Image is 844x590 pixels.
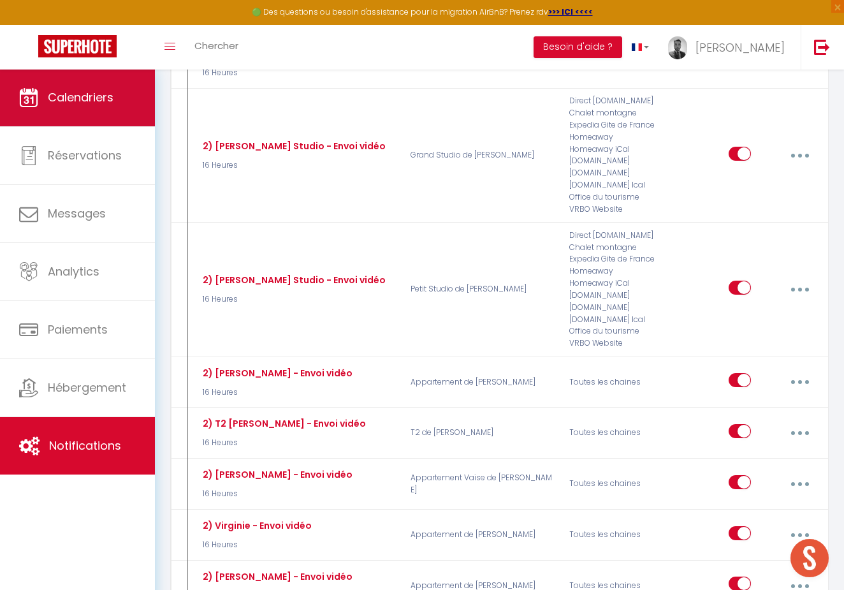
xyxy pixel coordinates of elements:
[49,438,121,454] span: Notifications
[200,468,353,482] div: 2) [PERSON_NAME] - Envoi vidéo
[402,364,561,401] p: Appartement de [PERSON_NAME]
[200,273,386,287] div: 2) [PERSON_NAME] Studio - Envoi vidéo
[200,539,312,551] p: 16 Heures
[534,36,622,58] button: Besoin d'aide ?
[200,293,386,306] p: 16 Heures
[200,387,353,399] p: 16 Heures
[561,95,667,215] div: Direct [DOMAIN_NAME] Chalet montagne Expedia Gite de France Homeaway Homeaway iCal [DOMAIN_NAME] ...
[200,67,316,79] p: 16 Heures
[200,366,353,380] div: 2) [PERSON_NAME] - Envoi vidéo
[48,380,126,395] span: Hébergement
[200,139,386,153] div: 2) [PERSON_NAME] Studio - Envoi vidéo
[200,519,312,533] div: 2) Virginie - Envoi vidéo
[194,39,238,52] span: Chercher
[561,415,667,452] div: Toutes les chaines
[48,205,106,221] span: Messages
[48,263,99,279] span: Analytics
[402,466,561,503] p: Appartement Vaise de [PERSON_NAME]
[658,25,801,70] a: ... [PERSON_NAME]
[200,570,353,584] div: 2) [PERSON_NAME] - Envoi vidéo
[48,321,108,337] span: Paiements
[561,364,667,401] div: Toutes les chaines
[402,415,561,452] p: T2 de [PERSON_NAME]
[48,89,113,105] span: Calendriers
[402,95,561,215] p: Grand Studio de [PERSON_NAME]
[790,539,829,577] div: Ouvrir le chat
[561,466,667,503] div: Toutes les chaines
[668,36,687,59] img: ...
[561,230,667,350] div: Direct [DOMAIN_NAME] Chalet montagne Expedia Gite de France Homeaway Homeaway iCal [DOMAIN_NAME] ...
[402,230,561,350] p: Petit Studio de [PERSON_NAME]
[185,25,248,70] a: Chercher
[200,488,353,500] p: 16 Heures
[200,159,386,172] p: 16 Heures
[38,35,117,57] img: Super Booking
[200,417,366,431] div: 2) T2 [PERSON_NAME] - Envoi vidéo
[695,40,785,55] span: [PERSON_NAME]
[200,437,366,449] p: 16 Heures
[561,517,667,554] div: Toutes les chaines
[402,517,561,554] p: Appartement de [PERSON_NAME]
[48,147,122,163] span: Réservations
[814,39,830,55] img: logout
[548,6,593,17] a: >>> ICI <<<<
